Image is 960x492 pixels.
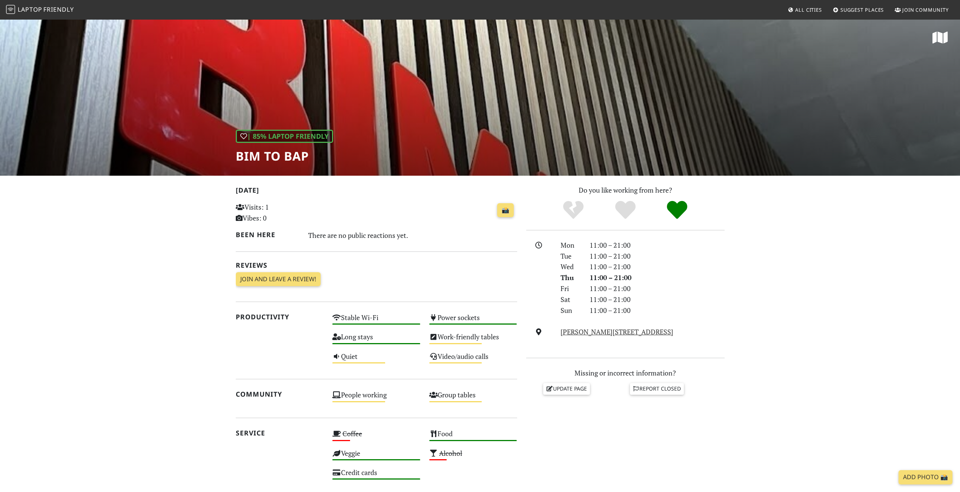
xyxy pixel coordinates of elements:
a: Join Community [892,3,952,17]
p: Visits: 1 Vibes: 0 [236,202,324,224]
div: No [547,200,599,221]
div: Fri [556,283,585,294]
div: Thu [556,272,585,283]
h1: BIM TO BAP [236,149,333,163]
div: Video/audio calls [425,350,522,369]
div: Quiet [328,350,425,369]
div: 11:00 – 21:00 [585,261,729,272]
s: Coffee [343,429,362,438]
div: Sat [556,294,585,305]
div: Sun [556,305,585,316]
div: 11:00 – 21:00 [585,294,729,305]
span: Laptop [18,5,42,14]
a: 📸 [497,203,514,218]
span: All Cities [795,6,822,13]
span: Friendly [43,5,74,14]
span: Join Community [902,6,949,13]
a: Update page [543,383,590,394]
div: 11:00 – 21:00 [585,240,729,251]
h2: Productivity [236,313,324,321]
p: Do you like working from here? [526,185,725,196]
div: Stable Wi-Fi [328,311,425,331]
div: There are no public reactions yet. [308,229,517,241]
a: Report closed [630,383,684,394]
a: LaptopFriendly LaptopFriendly [6,3,74,17]
a: Add Photo 📸 [899,470,952,484]
div: Wed [556,261,585,272]
div: Group tables [425,389,522,408]
img: LaptopFriendly [6,5,15,14]
div: Mon [556,240,585,251]
div: | 85% Laptop Friendly [236,130,333,143]
div: Work-friendly tables [425,331,522,350]
div: 11:00 – 21:00 [585,283,729,294]
div: Long stays [328,331,425,350]
div: Credit cards [328,466,425,486]
h2: Community [236,390,324,398]
h2: Been here [236,231,300,239]
div: 11:00 – 21:00 [585,251,729,262]
div: 11:00 – 21:00 [585,272,729,283]
span: Suggest Places [840,6,884,13]
div: Power sockets [425,311,522,331]
a: Join and leave a review! [236,272,321,287]
h2: Reviews [236,261,517,269]
div: Food [425,428,522,447]
a: [PERSON_NAME][STREET_ADDRESS] [561,327,673,336]
p: Missing or incorrect information? [526,368,725,379]
div: People working [328,389,425,408]
div: Veggie [328,447,425,466]
h2: Service [236,429,324,437]
a: Suggest Places [830,3,887,17]
h2: [DATE] [236,186,517,197]
div: 11:00 – 21:00 [585,305,729,316]
div: Tue [556,251,585,262]
div: Definitely! [651,200,703,221]
a: All Cities [785,3,825,17]
div: Yes [599,200,651,221]
s: Alcohol [439,449,462,458]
